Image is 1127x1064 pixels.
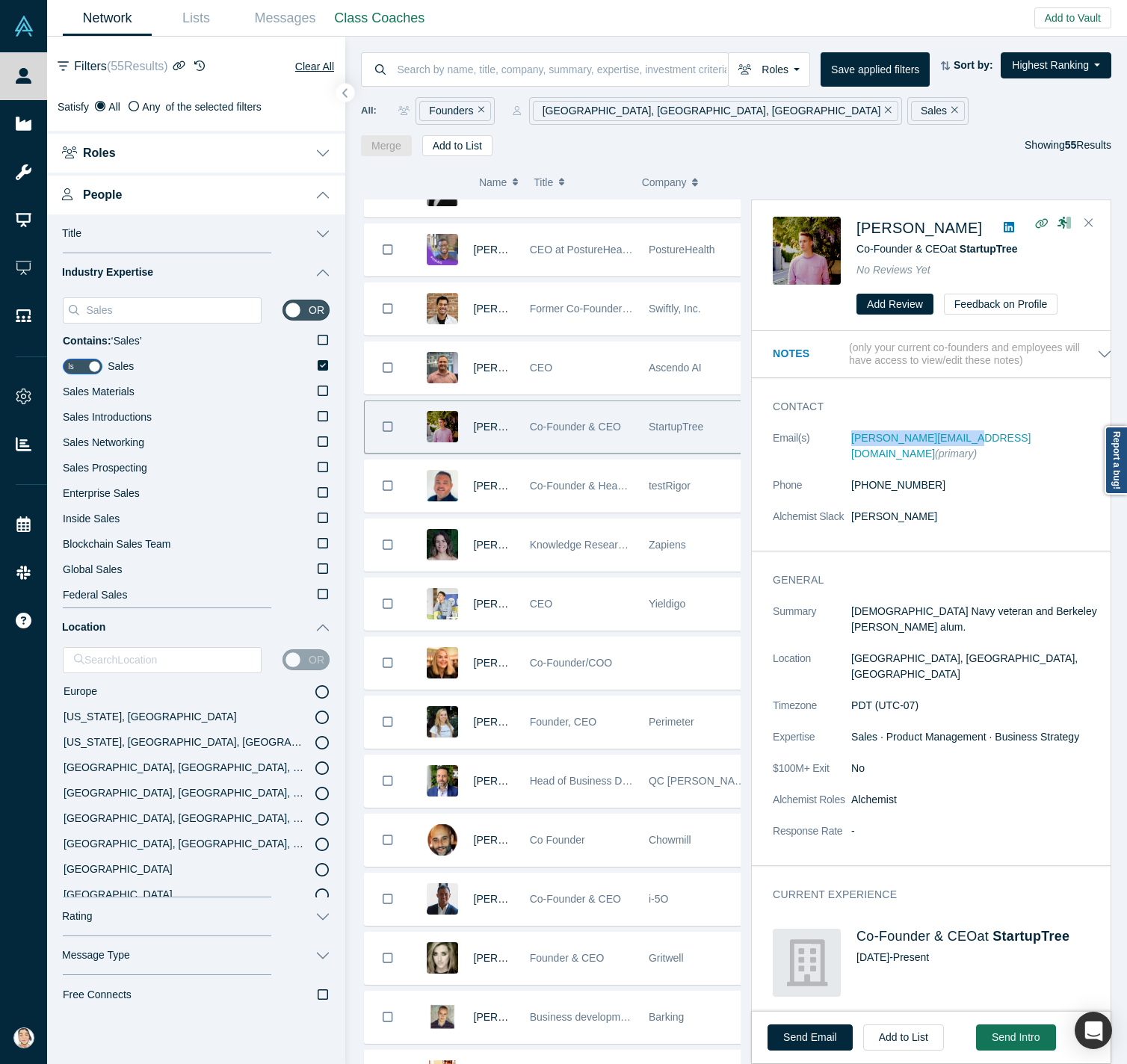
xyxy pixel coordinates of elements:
[530,362,552,374] span: CEO
[64,812,402,824] span: [GEOGRAPHIC_DATA], [GEOGRAPHIC_DATA], [GEOGRAPHIC_DATA]
[63,487,140,499] span: Enterprise Sales
[365,283,411,335] button: Bookmark
[649,421,703,433] span: StartupTree
[851,432,1031,460] a: [PERSON_NAME][EMAIL_ADDRESS][DOMAIN_NAME]
[365,519,411,571] button: Bookmark
[992,929,1069,944] a: StartupTree
[649,539,686,551] span: Zapiens
[64,787,402,799] span: [GEOGRAPHIC_DATA], [GEOGRAPHIC_DATA], [GEOGRAPHIC_DATA]
[530,834,585,846] span: Co Founder
[365,401,411,453] button: Bookmark
[365,224,411,276] button: Bookmark
[294,58,335,75] button: Clear All
[851,792,1112,808] dd: Alchemist
[63,411,152,423] span: Sales Introductions
[1065,139,1111,151] span: Results
[768,1024,853,1051] a: Send Email
[361,135,412,156] button: Merge
[649,362,702,374] span: Ascendo AI
[649,952,684,964] span: Gritwell
[474,244,560,256] span: [PERSON_NAME]
[534,167,626,198] button: Title
[84,300,261,320] input: Search Industry Expertise
[64,863,173,875] span: [GEOGRAPHIC_DATA]
[365,755,411,807] button: Bookmark
[649,244,715,256] span: PostureHealth
[427,234,458,265] img: Daniel James's Profile Image
[474,716,560,728] a: [PERSON_NAME]
[944,294,1058,315] button: Feedback on Profile
[365,460,411,512] button: Bookmark
[773,887,1091,903] h3: Current Experience
[64,761,402,773] span: [GEOGRAPHIC_DATA], [GEOGRAPHIC_DATA], [GEOGRAPHIC_DATA]
[474,952,560,964] a: [PERSON_NAME]
[63,436,144,448] span: Sales Networking
[427,1001,458,1033] img: Mikk Moses's Profile Image
[47,253,345,292] button: Industry Expertise
[911,101,965,121] div: Sales
[773,346,846,362] h3: Notes
[47,897,345,936] button: Rating
[427,529,458,560] img: Isabel Casero's Profile Image
[856,929,1112,945] h4: Co-Founder & CEO at
[954,59,993,71] strong: Sort by:
[365,992,411,1043] button: Bookmark
[851,823,1112,839] dd: -
[773,509,851,540] dt: Alchemist Slack
[856,243,1018,255] span: Co-Founder & CEO at
[976,1024,1056,1051] button: Send Intro
[427,706,458,737] img: Bailey Farren's Profile Image
[63,987,132,1003] span: Free Connects
[856,950,1112,965] div: [DATE] - Present
[474,893,560,905] span: [PERSON_NAME]
[530,716,597,728] span: Founder, CEO
[474,834,560,846] a: [PERSON_NAME]
[773,399,1091,415] h3: Contact
[960,243,1018,255] span: StartupTree
[773,604,851,651] dt: Summary
[474,362,560,374] a: [PERSON_NAME]
[474,102,485,120] button: Remove Filter
[427,883,458,915] img: Albert Kao's Profile Image
[62,949,130,962] span: Message Type
[474,598,560,610] span: [PERSON_NAME]
[474,480,560,492] a: [PERSON_NAME]
[58,99,335,115] div: Satisfy of the selected filters
[530,1011,635,1023] span: Business development
[1105,426,1127,495] a: Report a bug!
[63,335,111,347] b: Contains:
[649,834,691,846] span: Chowmill
[427,411,458,442] img: Jeremy Hammer's Profile Image
[851,651,1112,682] dd: [GEOGRAPHIC_DATA], [GEOGRAPHIC_DATA], [GEOGRAPHIC_DATA]
[422,135,493,156] button: Add to List
[773,823,851,855] dt: Response Rate
[880,102,892,120] button: Remove Filter
[427,824,458,856] img: Hassaan Sophie's Profile Image
[851,731,1079,743] span: Sales · Product Management · Business Strategy
[474,539,560,551] a: [PERSON_NAME]
[63,563,122,575] span: Global Sales
[47,936,345,975] button: Message Type
[62,227,81,240] span: Title
[649,716,694,728] span: Perimeter
[47,173,345,214] button: People
[1034,7,1111,28] button: Add to Vault
[474,421,560,433] span: [PERSON_NAME]
[479,167,518,198] button: Name
[142,101,160,113] span: Any
[530,244,634,256] span: CEO at PostureHealth
[427,647,458,678] img: Karen Salay's Profile Image
[1025,135,1111,156] div: Showing
[47,975,345,1015] button: Free Connects
[773,477,851,509] dt: Phone
[773,929,841,997] img: StartupTree's Logo
[83,188,122,202] span: People
[863,1024,944,1051] button: Add to List
[649,598,685,610] span: Yieldigo
[427,942,458,974] img: Chelsea Rowe's Profile Image
[530,952,605,964] span: Founder & CEO
[649,893,668,905] span: i-5O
